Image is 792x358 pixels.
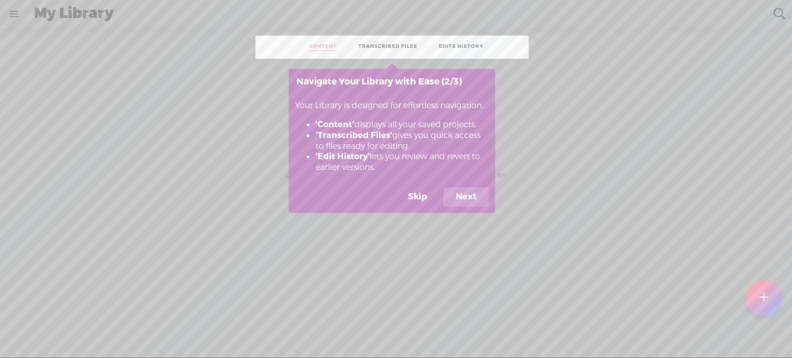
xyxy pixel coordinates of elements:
[439,43,483,51] a: EDITS HISTORY
[316,151,489,173] li: lets you review and revert to earlier versions.
[289,94,495,187] div: Your Library is designed for effortless navigation.
[296,77,487,87] h3: Navigate Your Library with Ease (2/3)
[316,120,489,130] li: displays all your saved projects.
[316,130,392,141] b: 'Transcribed Files'
[395,187,439,207] button: Skip
[316,119,354,130] b: 'Content'
[309,43,337,51] a: CONTENT
[316,130,489,152] li: gives you quick access to files ready for editing.
[316,151,370,162] b: 'Edit History'
[443,187,489,207] button: Next
[358,43,417,51] a: TRANSCRIBED FILES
